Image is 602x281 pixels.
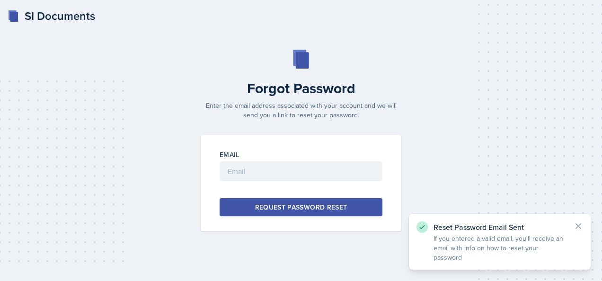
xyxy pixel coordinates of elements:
[195,80,407,97] h2: Forgot Password
[434,222,566,232] p: Reset Password Email Sent
[220,161,382,181] input: Email
[255,202,347,212] div: Request Password Reset
[220,150,239,159] label: Email
[220,198,382,216] button: Request Password Reset
[434,234,566,262] p: If you entered a valid email, you'll receive an email with info on how to reset your password
[195,101,407,120] p: Enter the email address associated with your account and we will send you a link to reset your pa...
[8,8,95,25] a: SI Documents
